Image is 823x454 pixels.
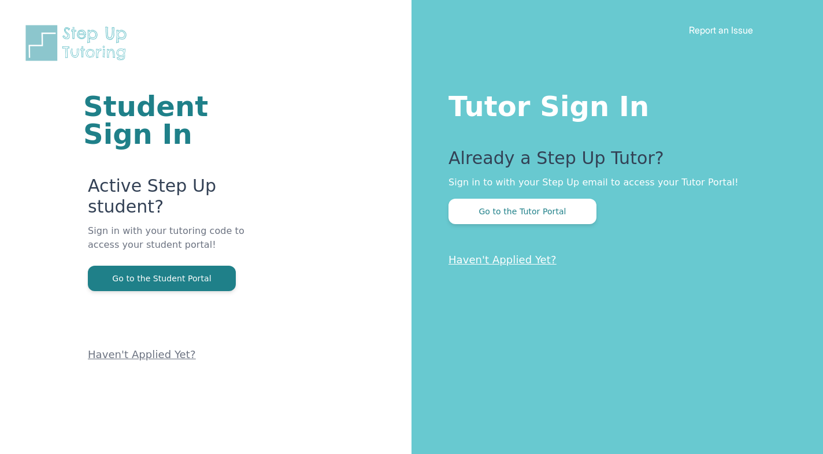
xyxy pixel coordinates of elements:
[448,88,777,120] h1: Tutor Sign In
[88,348,196,360] a: Haven't Applied Yet?
[448,148,777,176] p: Already a Step Up Tutor?
[689,24,753,36] a: Report an Issue
[88,266,236,291] button: Go to the Student Portal
[23,23,134,63] img: Step Up Tutoring horizontal logo
[448,199,596,224] button: Go to the Tutor Portal
[448,176,777,189] p: Sign in to with your Step Up email to access your Tutor Portal!
[83,92,273,148] h1: Student Sign In
[88,224,273,266] p: Sign in with your tutoring code to access your student portal!
[88,176,273,224] p: Active Step Up student?
[448,254,557,266] a: Haven't Applied Yet?
[88,273,236,284] a: Go to the Student Portal
[448,206,596,217] a: Go to the Tutor Portal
